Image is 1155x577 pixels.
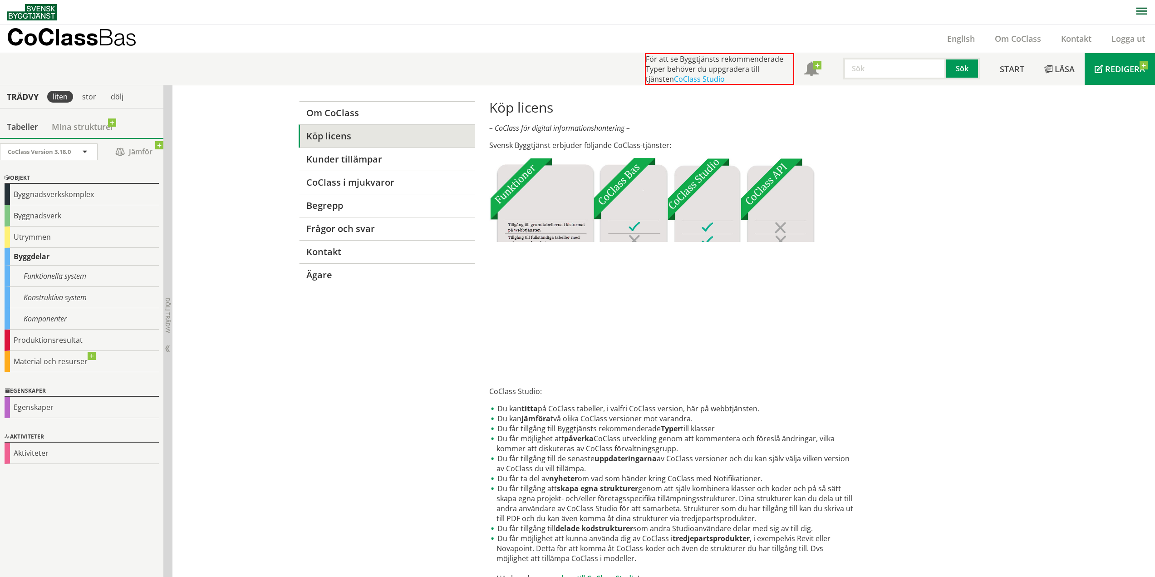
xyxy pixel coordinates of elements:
[564,434,594,444] strong: påverka
[489,434,856,454] li: Du får möjlighet att CoClass utveckling genom att kommentera och föreslå ändringar, vilka kommer ...
[5,397,159,418] div: Egenskaper
[5,287,159,308] div: Konstruktiva system
[489,414,856,424] li: Du kan två olika CoClass versioner mot varandra.
[946,58,980,79] button: Sök
[299,263,475,286] a: Ägare
[674,74,725,84] a: CoClass Studio
[1105,64,1145,74] span: Redigera
[521,414,550,424] strong: jämföra
[937,33,985,44] a: English
[5,184,159,205] div: Byggnadsverkskomplex
[7,25,156,53] a: CoClassBas
[2,92,44,102] div: Trädvy
[299,171,475,194] a: CoClass i mjukvaror
[299,148,475,171] a: Kunder tillämpar
[489,523,856,533] li: Du får tillgång till som andra Studioanvändare delar med sig av till dig.
[5,248,159,266] div: Byggdelar
[661,424,681,434] strong: Typer
[555,523,633,533] strong: delade kodstrukturer
[1034,53,1085,85] a: Läsa
[1000,64,1024,74] span: Start
[489,158,815,379] img: Tjnster-Tabell_CoClassBas-Studio-API2022-12-22.jpg
[299,217,475,240] a: Frågor och svar
[5,432,159,443] div: Aktiviteter
[7,4,57,20] img: Svensk Byggtjänst
[804,63,819,77] span: Notifikationer
[5,205,159,227] div: Byggnadsverk
[98,24,137,50] span: Bas
[5,386,159,397] div: Egenskaper
[489,424,856,434] li: Du får tillgång till Byggtjänsts rekommenderade till klasser
[489,99,856,116] h1: Köp licens
[299,194,475,217] a: Begrepp
[77,91,102,103] div: stor
[489,483,856,523] li: Du får tillgång att genom att själv kombinera klasser och koder och på så sätt skapa egna projekt...
[843,58,946,79] input: Sök
[5,443,159,464] div: Aktiviteter
[645,53,794,85] div: För att se Byggtjänsts rekommenderade Typer behöver du uppgradera till tjänsten
[1101,33,1155,44] a: Logga ut
[5,330,159,351] div: Produktionsresultat
[1055,64,1075,74] span: Läsa
[299,240,475,263] a: Kontakt
[489,404,856,414] li: Du kan på CoClass tabeller, i valfri CoClass version, här på webbtjänsten.
[299,101,475,124] a: Om CoClass
[7,32,137,42] p: CoClass
[105,91,129,103] div: dölj
[45,115,121,138] a: Mina strukturer
[1051,33,1101,44] a: Kontakt
[521,404,538,414] strong: titta
[47,91,73,103] div: liten
[164,298,172,333] span: Dölj trädvy
[5,227,159,248] div: Utrymmen
[107,144,161,160] span: Jämför
[5,308,159,330] div: Komponenter
[489,123,630,133] em: – CoClass för digital informationshantering –
[5,173,159,184] div: Objekt
[489,473,856,483] li: Du får ta del av om vad som händer kring CoClass med Notifikationer.
[1085,53,1155,85] a: Redigera
[489,386,856,396] p: CoClass Studio:
[549,473,578,483] strong: nyheter
[8,148,71,156] span: CoClass Version 3.18.0
[985,33,1051,44] a: Om CoClass
[5,266,159,287] div: Funktionella system
[557,483,638,493] strong: skapa egna strukturer
[595,454,657,464] strong: uppdateringarna
[299,124,475,148] a: Köp licens
[489,454,856,473] li: Du får tillgång till de senaste av CoClass versioner och du kan själv välja vilken version av CoC...
[990,53,1034,85] a: Start
[489,140,856,150] p: Svensk Byggtjänst erbjuder följande CoClass-tjänster:
[673,533,750,543] strong: tredjepartsprodukter
[5,351,159,372] div: Material och resurser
